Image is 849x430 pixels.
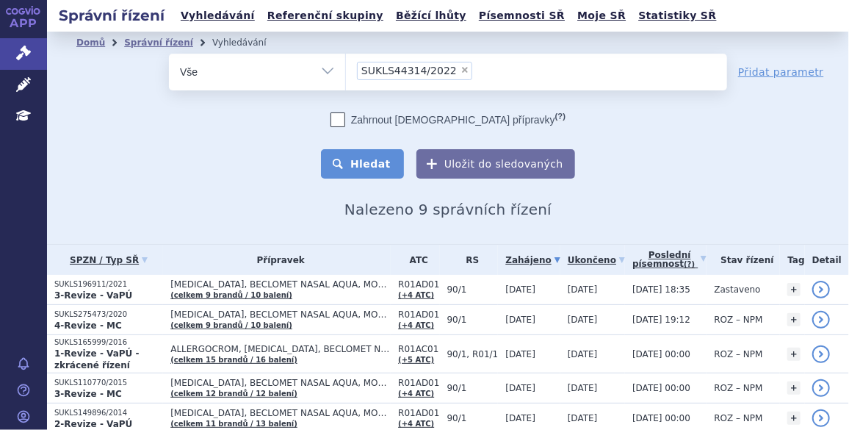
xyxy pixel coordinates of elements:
th: ATC [391,245,439,275]
span: R01AD01 [398,279,439,290]
th: Stav řízení [707,245,780,275]
a: + [787,283,801,296]
a: Přidat parametr [738,65,824,79]
span: ROZ – NPM [714,413,762,423]
span: [DATE] [568,315,598,325]
a: (+4 ATC) [398,390,434,398]
a: Ukončeno [568,250,625,270]
p: SUKLS196911/2021 [54,279,163,290]
p: SUKLS110770/2015 [54,378,163,388]
span: Zastaveno [714,284,760,295]
span: R01AD01 [398,309,439,320]
a: (celkem 9 brandů / 10 balení) [170,321,292,329]
span: [MEDICAL_DATA], BECLOMET NASAL AQUA, MOMETASON FUROÁT CIPLA… [170,408,391,418]
th: Detail [805,245,849,275]
span: 90/1, R01/1 [447,349,499,359]
th: Tag [780,245,804,275]
span: [DATE] [505,284,535,295]
a: (+5 ATC) [398,356,434,364]
span: ALLERGOCROM, [MEDICAL_DATA], BECLOMET NASAL AQUA… [170,344,391,354]
span: [DATE] [568,349,598,359]
a: + [787,348,801,361]
span: [MEDICAL_DATA], BECLOMET NASAL AQUA, MOMETASON FUROÁT CIPLA… [170,309,391,320]
p: SUKLS165999/2016 [54,337,163,348]
a: + [787,412,801,425]
a: Zahájeno [505,250,560,270]
a: Vyhledávání [176,6,259,26]
a: Správní řízení [124,37,193,48]
span: [DATE] [568,413,598,423]
input: SUKLS44314/2022 [477,61,485,79]
li: Vyhledávání [212,32,286,54]
span: ROZ – NPM [714,315,762,325]
span: [DATE] [568,383,598,393]
a: (celkem 15 brandů / 16 balení) [170,356,297,364]
a: + [787,313,801,326]
span: 90/1 [447,284,499,295]
span: SUKLS44314/2022 [361,65,457,76]
span: [DATE] 19:12 [632,315,690,325]
span: ROZ – NPM [714,383,762,393]
span: R01AD01 [398,378,439,388]
strong: 4-Revize - MC [54,320,122,331]
span: [MEDICAL_DATA], BECLOMET NASAL AQUA, MOMETASON FUROÁT CIPLA… [170,279,391,290]
span: [DATE] [505,349,535,359]
a: (+4 ATC) [398,291,434,299]
a: Běžící lhůty [391,6,471,26]
th: RS [440,245,499,275]
p: SUKLS149896/2014 [54,408,163,418]
button: Uložit do sledovaných [416,149,575,179]
span: [DATE] [505,413,535,423]
a: Statistiky SŘ [634,6,720,26]
a: + [787,381,801,395]
a: detail [812,345,830,363]
button: Hledat [321,149,404,179]
a: detail [812,379,830,397]
a: Poslednípísemnost(?) [632,245,707,275]
span: [DATE] [505,315,535,325]
a: SPZN / Typ SŘ [54,250,163,270]
strong: 3-Revize - VaPÚ [54,290,132,301]
span: 90/1 [447,383,499,393]
strong: 3-Revize - MC [54,389,122,399]
span: × [460,65,469,74]
span: [DATE] 00:00 [632,413,690,423]
span: [DATE] 00:00 [632,383,690,393]
span: 90/1 [447,413,499,423]
label: Zahrnout [DEMOGRAPHIC_DATA] přípravky [330,112,566,127]
strong: 1-Revize - VaPÚ - zkrácené řízení [54,348,140,370]
a: (+4 ATC) [398,321,434,329]
span: R01AD01 [398,408,439,418]
span: [DATE] 18:35 [632,284,690,295]
span: [DATE] 00:00 [632,349,690,359]
span: [MEDICAL_DATA], BECLOMET NASAL AQUA, MOMETASON FUROÁT ACTAVIS… [170,378,391,388]
th: Přípravek [163,245,391,275]
a: detail [812,311,830,329]
span: ROZ – NPM [714,349,762,359]
a: Moje SŘ [573,6,630,26]
a: Písemnosti SŘ [474,6,569,26]
a: (celkem 11 brandů / 13 balení) [170,420,297,428]
a: (+4 ATC) [398,420,434,428]
a: (celkem 9 brandů / 10 balení) [170,291,292,299]
span: Nalezeno 9 správních řízení [344,201,552,218]
span: [DATE] [568,284,598,295]
a: Domů [76,37,105,48]
strong: 2-Revize - VaPÚ [54,419,132,429]
span: [DATE] [505,383,535,393]
abbr: (?) [555,112,566,121]
a: (celkem 12 brandů / 12 balení) [170,390,297,398]
span: 90/1 [447,315,499,325]
abbr: (?) [684,260,695,269]
a: detail [812,281,830,298]
a: Referenční skupiny [263,6,388,26]
p: SUKLS275473/2020 [54,309,163,320]
h2: Správní řízení [47,5,176,26]
a: detail [812,409,830,427]
span: R01AC01 [398,344,439,354]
